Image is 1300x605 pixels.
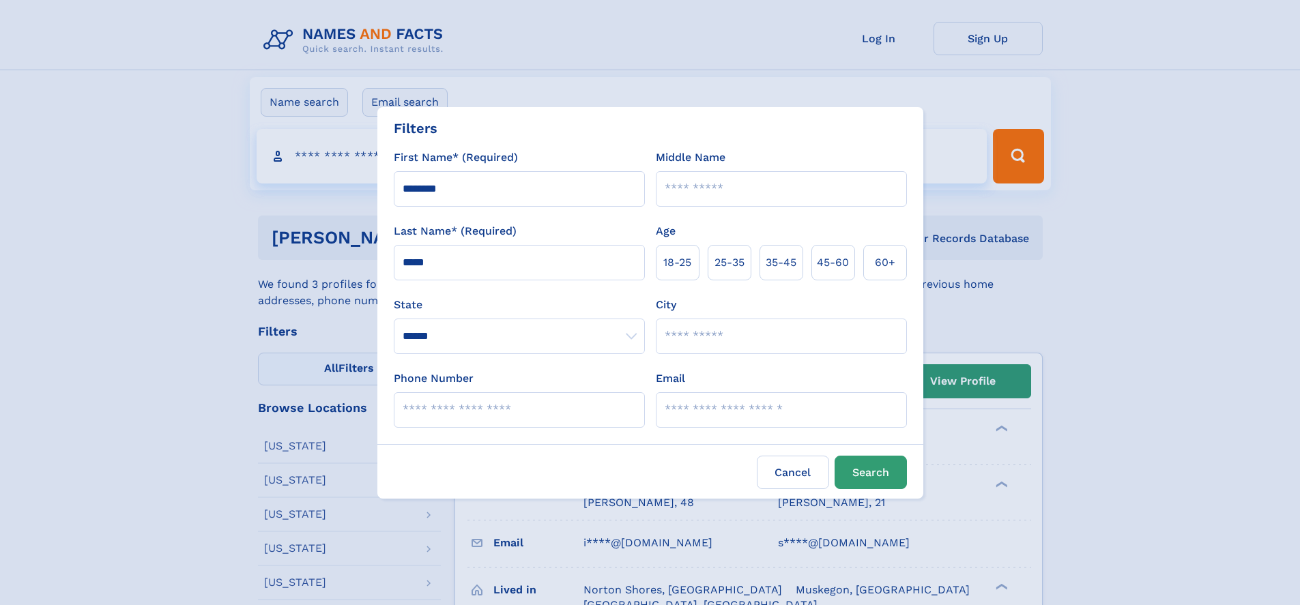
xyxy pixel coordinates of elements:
label: Middle Name [656,149,725,166]
label: City [656,297,676,313]
label: Cancel [757,456,829,489]
label: Phone Number [394,370,474,387]
span: 25‑35 [714,254,745,271]
button: Search [835,456,907,489]
label: First Name* (Required) [394,149,518,166]
span: 35‑45 [766,254,796,271]
label: Last Name* (Required) [394,223,517,239]
label: Email [656,370,685,387]
div: Filters [394,118,437,138]
label: State [394,297,645,313]
span: 45‑60 [817,254,849,271]
label: Age [656,223,676,239]
span: 60+ [875,254,895,271]
span: 18‑25 [663,254,691,271]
